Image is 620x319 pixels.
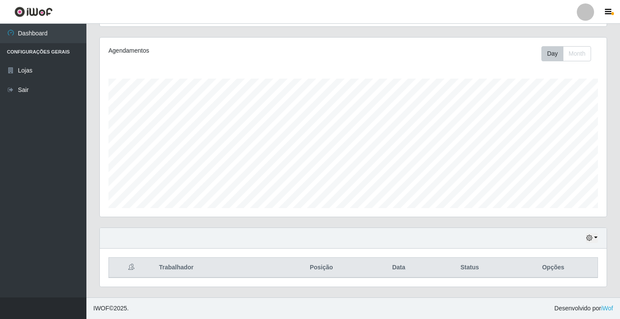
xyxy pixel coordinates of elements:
[93,304,129,313] span: © 2025 .
[93,305,109,312] span: IWOF
[601,305,613,312] a: iWof
[367,258,430,278] th: Data
[541,46,563,61] button: Day
[108,46,305,55] div: Agendamentos
[554,304,613,313] span: Desenvolvido por
[541,46,598,61] div: Toolbar with button groups
[276,258,367,278] th: Posição
[431,258,509,278] th: Status
[563,46,591,61] button: Month
[154,258,276,278] th: Trabalhador
[509,258,598,278] th: Opções
[541,46,591,61] div: First group
[14,6,53,17] img: CoreUI Logo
